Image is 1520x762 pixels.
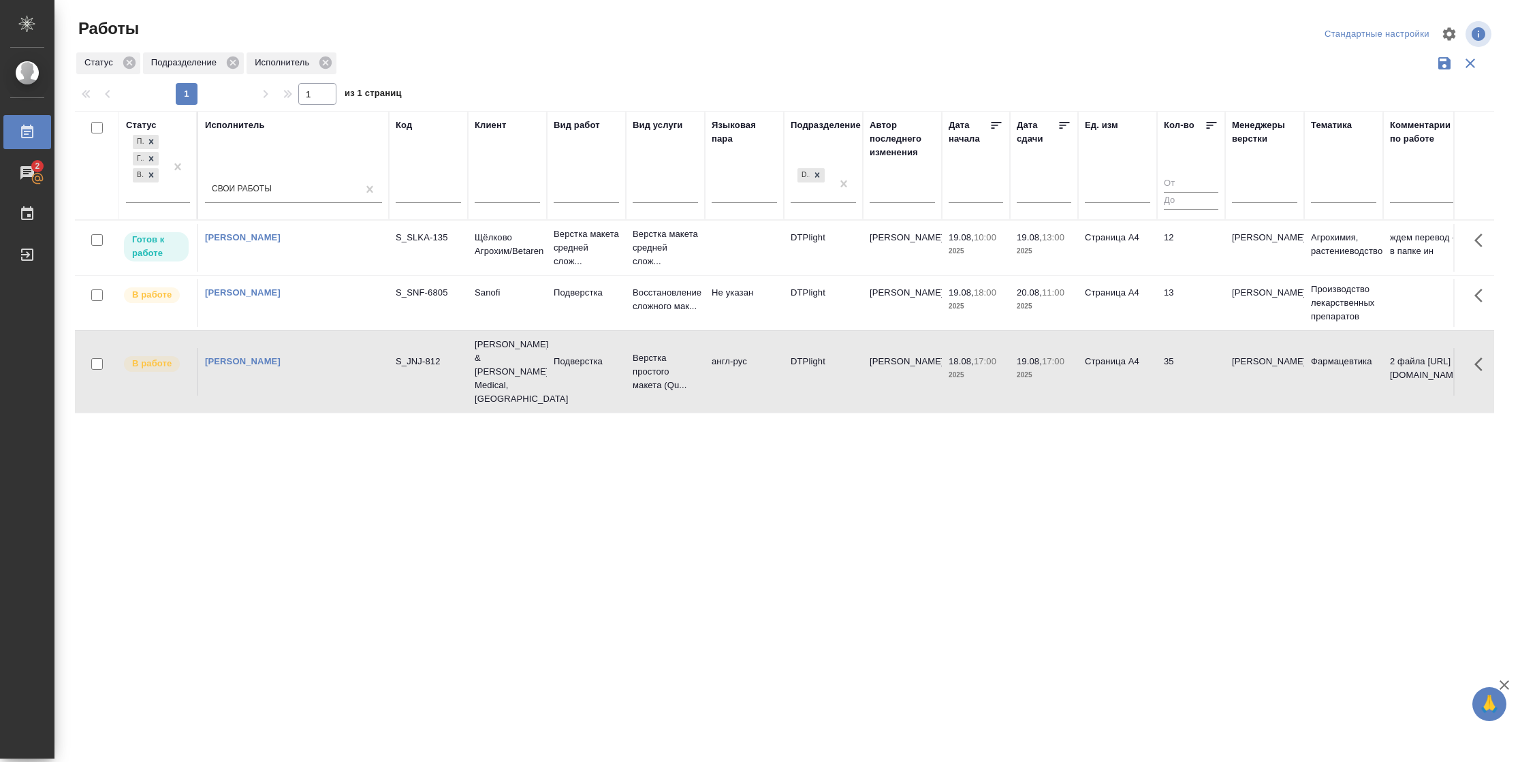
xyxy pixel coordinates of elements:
[396,231,461,244] div: S_SLKA-135
[126,118,157,132] div: Статус
[1390,231,1455,258] p: ждем перевод - в папке ин
[784,224,863,272] td: DTPlight
[949,244,1003,258] p: 2025
[131,167,160,184] div: Подбор, Готов к работе, В работе
[1390,118,1455,146] div: Комментарии по работе
[1017,368,1071,382] p: 2025
[475,118,506,132] div: Клиент
[1164,118,1194,132] div: Кол-во
[1164,176,1218,193] input: От
[1017,244,1071,258] p: 2025
[212,184,272,195] div: Свои работы
[475,286,540,300] p: Sanofi
[1232,231,1297,244] p: [PERSON_NAME]
[791,118,861,132] div: Подразделение
[1078,224,1157,272] td: Страница А4
[1311,118,1352,132] div: Тематика
[633,286,698,313] p: Восстановление сложного мак...
[123,286,190,304] div: Исполнитель выполняет работу
[1311,231,1376,258] p: Агрохимия, растениеводство
[863,224,942,272] td: [PERSON_NAME]
[1042,232,1064,242] p: 13:00
[1017,232,1042,242] p: 19.08,
[143,52,244,74] div: Подразделение
[475,231,540,258] p: Щёлково Агрохим/Betaren
[123,355,190,373] div: Исполнитель выполняет работу
[396,118,412,132] div: Код
[205,356,281,366] a: [PERSON_NAME]
[1311,283,1376,323] p: Производство лекарственных препаратов
[247,52,336,74] div: Исполнитель
[949,287,974,298] p: 19.08,
[1472,687,1506,721] button: 🙏
[1157,348,1225,396] td: 35
[1085,118,1118,132] div: Ед. изм
[1017,118,1058,146] div: Дата сдачи
[1164,192,1218,209] input: До
[784,348,863,396] td: DTPlight
[205,232,281,242] a: [PERSON_NAME]
[554,355,619,368] p: Подверстка
[1466,224,1499,257] button: Здесь прячутся важные кнопки
[796,167,826,184] div: DTPlight
[1390,355,1455,382] p: 2 файла [URL][DOMAIN_NAME]..
[797,168,810,182] div: DTPlight
[396,286,461,300] div: S_SNF-6805
[712,118,777,146] div: Языковая пара
[1466,348,1499,381] button: Здесь прячутся важные кнопки
[133,168,144,182] div: В работе
[863,279,942,327] td: [PERSON_NAME]
[949,232,974,242] p: 19.08,
[1466,279,1499,312] button: Здесь прячутся важные кнопки
[554,227,619,268] p: Верстка макета средней слож...
[131,150,160,168] div: Подбор, Готов к работе, В работе
[205,287,281,298] a: [PERSON_NAME]
[974,287,996,298] p: 18:00
[132,357,172,370] p: В работе
[1017,287,1042,298] p: 20.08,
[255,56,314,69] p: Исполнитель
[633,227,698,268] p: Верстка макета средней слож...
[76,52,140,74] div: Статус
[949,300,1003,313] p: 2025
[1157,279,1225,327] td: 13
[554,286,619,300] p: Подверстка
[27,159,48,173] span: 2
[1321,24,1433,45] div: split button
[1478,690,1501,718] span: 🙏
[1042,356,1064,366] p: 17:00
[75,18,139,39] span: Работы
[3,156,51,190] a: 2
[345,85,402,105] span: из 1 страниц
[1078,279,1157,327] td: Страница А4
[1157,224,1225,272] td: 12
[949,356,974,366] p: 18.08,
[1232,355,1297,368] p: [PERSON_NAME]
[123,231,190,263] div: Исполнитель может приступить к работе
[1311,355,1376,368] p: Фармацевтика
[1078,348,1157,396] td: Страница А4
[974,232,996,242] p: 10:00
[554,118,600,132] div: Вид работ
[1466,21,1494,47] span: Посмотреть информацию
[1232,286,1297,300] p: [PERSON_NAME]
[1017,356,1042,366] p: 19.08,
[863,348,942,396] td: [PERSON_NAME]
[784,279,863,327] td: DTPlight
[1042,287,1064,298] p: 11:00
[475,338,540,406] p: [PERSON_NAME] & [PERSON_NAME] Medical, [GEOGRAPHIC_DATA]
[1457,50,1483,76] button: Сбросить фильтры
[705,348,784,396] td: англ-рус
[870,118,935,159] div: Автор последнего изменения
[133,135,144,149] div: Подбор
[133,152,144,166] div: Готов к работе
[633,118,683,132] div: Вид услуги
[633,351,698,392] p: Верстка простого макета (Qu...
[1433,18,1466,50] span: Настроить таблицу
[974,356,996,366] p: 17:00
[84,56,118,69] p: Статус
[205,118,265,132] div: Исполнитель
[132,288,172,302] p: В работе
[131,133,160,150] div: Подбор, Готов к работе, В работе
[1431,50,1457,76] button: Сохранить фильтры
